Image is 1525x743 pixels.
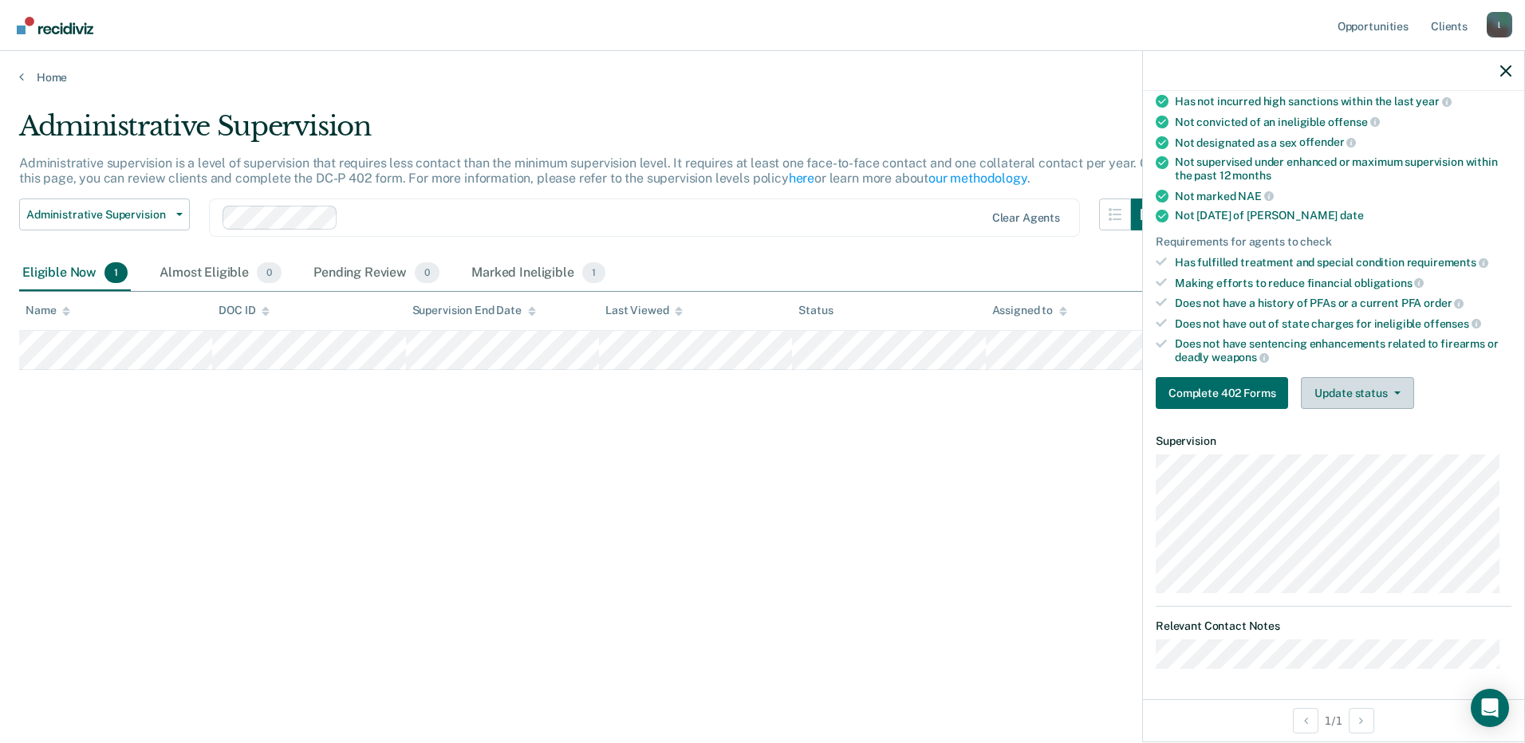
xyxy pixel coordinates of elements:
button: Update status [1301,377,1413,409]
p: Administrative supervision is a level of supervision that requires less contact than the minimum ... [19,155,1157,186]
span: offense [1328,116,1380,128]
span: weapons [1212,351,1269,364]
a: here [789,171,814,186]
span: Administrative Supervision [26,208,170,222]
div: Does not have a history of PFAs or a current PFA order [1175,296,1511,310]
div: Not supervised under enhanced or maximum supervision within the past 12 [1175,155,1511,183]
span: date [1340,209,1363,222]
span: 1 [104,262,128,283]
span: 0 [415,262,439,283]
a: Navigate to form link [1156,377,1294,409]
div: Requirements for agents to check [1156,235,1511,249]
a: Home [19,70,1506,85]
div: Does not have sentencing enhancements related to firearms or deadly [1175,337,1511,364]
button: Next Opportunity [1349,708,1374,733]
div: Eligible Now [19,256,131,291]
span: months [1232,169,1271,182]
div: Open Intercom Messenger [1471,689,1509,727]
div: Not designated as a sex [1175,136,1511,150]
a: our methodology [928,171,1027,186]
div: Name [26,304,70,317]
div: DOC ID [219,304,270,317]
div: Not marked [1175,189,1511,203]
div: Has not incurred high sanctions within the last [1175,94,1511,108]
span: offender [1299,136,1357,148]
div: Pending Review [310,256,443,291]
span: NAE [1238,190,1273,202]
dt: Supervision [1156,434,1511,448]
span: requirements [1407,256,1488,269]
div: Administrative Supervision [19,110,1163,155]
div: Clear agents [992,211,1060,225]
dt: Relevant Contact Notes [1156,619,1511,633]
button: Previous Opportunity [1293,708,1318,733]
div: Status [798,304,833,317]
div: Making efforts to reduce financial [1175,276,1511,290]
span: year [1416,95,1451,108]
button: Complete 402 Forms [1156,377,1288,409]
button: Profile dropdown button [1487,12,1512,37]
img: Recidiviz [17,17,93,34]
div: Not [DATE] of [PERSON_NAME] [1175,209,1511,222]
div: Supervision End Date [412,304,536,317]
div: l [1487,12,1512,37]
span: 1 [582,262,605,283]
span: offenses [1424,317,1481,330]
span: obligations [1354,277,1424,289]
div: Almost Eligible [156,256,285,291]
div: Last Viewed [605,304,683,317]
div: Does not have out of state charges for ineligible [1175,316,1511,331]
div: Has fulfilled treatment and special condition [1175,255,1511,269]
div: Not convicted of an ineligible [1175,115,1511,129]
span: 0 [257,262,282,283]
div: Assigned to [992,304,1067,317]
div: 1 / 1 [1143,699,1524,741]
div: Marked Ineligible [468,256,609,291]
